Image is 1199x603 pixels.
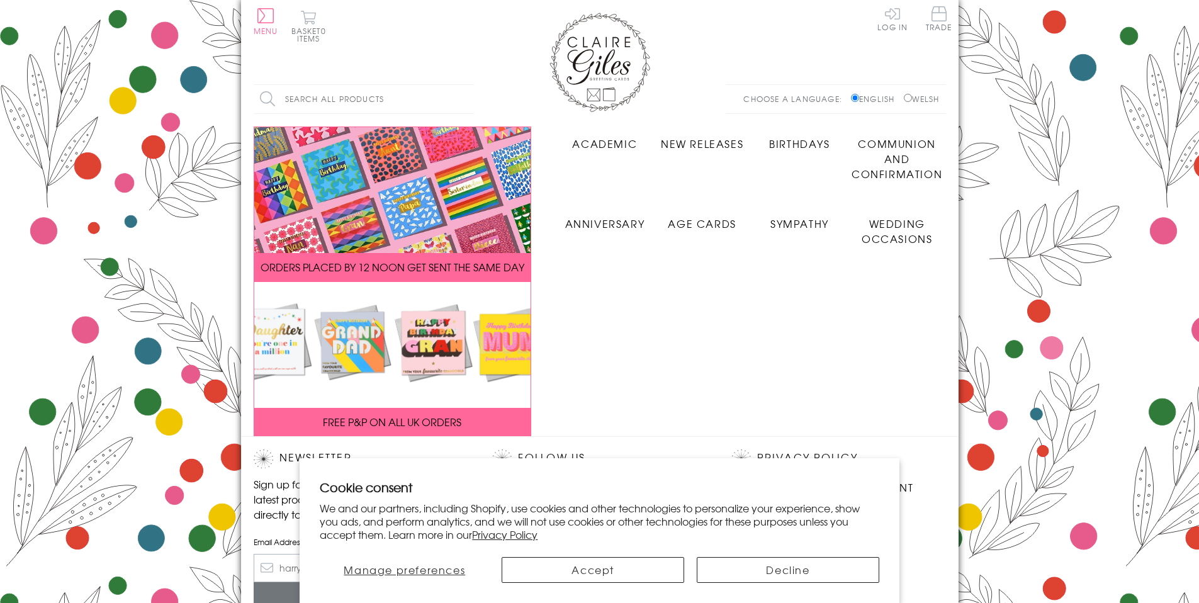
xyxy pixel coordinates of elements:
[851,94,859,102] input: English
[472,527,538,542] a: Privacy Policy
[556,127,654,151] a: Academic
[661,136,743,151] span: New Releases
[323,414,461,429] span: FREE P&P ON ALL UK ORDERS
[502,557,684,583] button: Accept
[344,562,465,577] span: Manage preferences
[653,206,751,231] a: Age Cards
[904,94,912,102] input: Welsh
[770,216,829,231] span: Sympathy
[461,85,474,113] input: Search
[261,259,524,274] span: ORDERS PLACED BY 12 NOON GET SENT THE SAME DAY
[852,136,942,181] span: Communion and Confirmation
[751,206,848,231] a: Sympathy
[757,449,857,466] a: Privacy Policy
[743,93,848,104] p: Choose a language:
[572,136,637,151] span: Academic
[926,6,952,31] span: Trade
[877,6,908,31] a: Log In
[254,25,278,37] span: Menu
[851,93,901,104] label: English
[320,478,879,496] h2: Cookie consent
[904,93,940,104] label: Welsh
[668,216,736,231] span: Age Cards
[320,557,489,583] button: Manage preferences
[848,127,946,181] a: Communion and Confirmation
[254,85,474,113] input: Search all products
[926,6,952,33] a: Trade
[492,449,706,468] h2: Follow Us
[291,10,326,42] button: Basket0 items
[769,136,830,151] span: Birthdays
[254,476,468,522] p: Sign up for our newsletter to receive the latest product launches, news and offers directly to yo...
[254,449,468,468] h2: Newsletter
[254,536,468,548] label: Email Address
[751,127,848,151] a: Birthdays
[254,554,468,582] input: harry@hogwarts.edu
[549,13,650,112] img: Claire Giles Greetings Cards
[848,206,946,246] a: Wedding Occasions
[297,25,326,44] span: 0 items
[565,216,645,231] span: Anniversary
[556,206,654,231] a: Anniversary
[862,216,932,246] span: Wedding Occasions
[653,127,751,151] a: New Releases
[697,557,879,583] button: Decline
[254,8,278,35] button: Menu
[320,502,879,541] p: We and our partners, including Shopify, use cookies and other technologies to personalize your ex...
